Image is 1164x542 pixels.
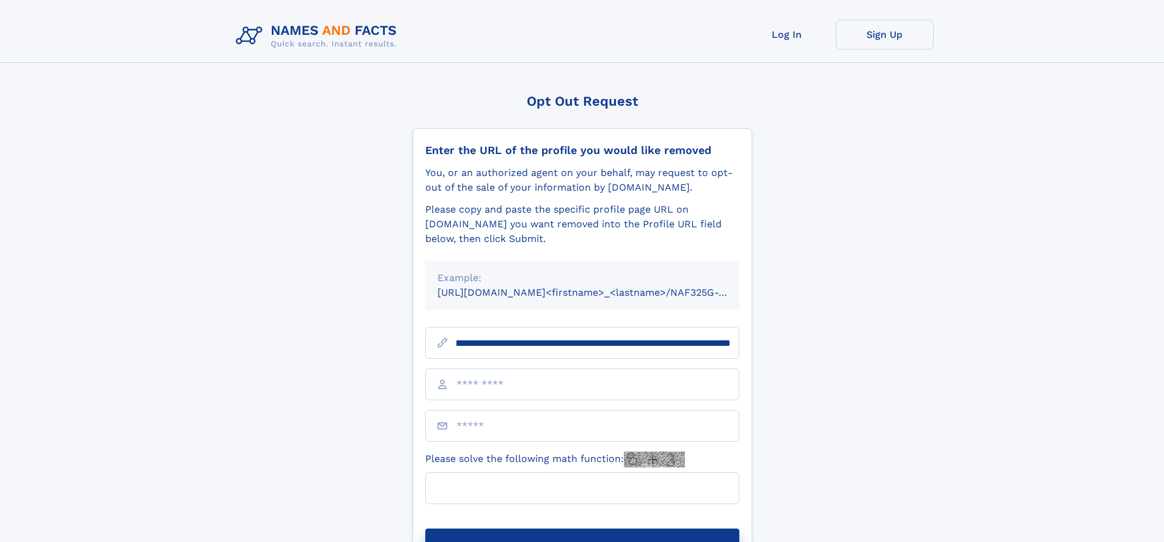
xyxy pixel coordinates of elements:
[738,20,836,49] a: Log In
[425,202,739,246] div: Please copy and paste the specific profile page URL on [DOMAIN_NAME] you want removed into the Pr...
[425,144,739,157] div: Enter the URL of the profile you would like removed
[231,20,407,53] img: Logo Names and Facts
[836,20,934,49] a: Sign Up
[437,271,727,285] div: Example:
[425,166,739,195] div: You, or an authorized agent on your behalf, may request to opt-out of the sale of your informatio...
[437,287,763,298] small: [URL][DOMAIN_NAME]<firstname>_<lastname>/NAF325G-xxxxxxxx
[425,452,685,467] label: Please solve the following math function:
[412,93,752,109] div: Opt Out Request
